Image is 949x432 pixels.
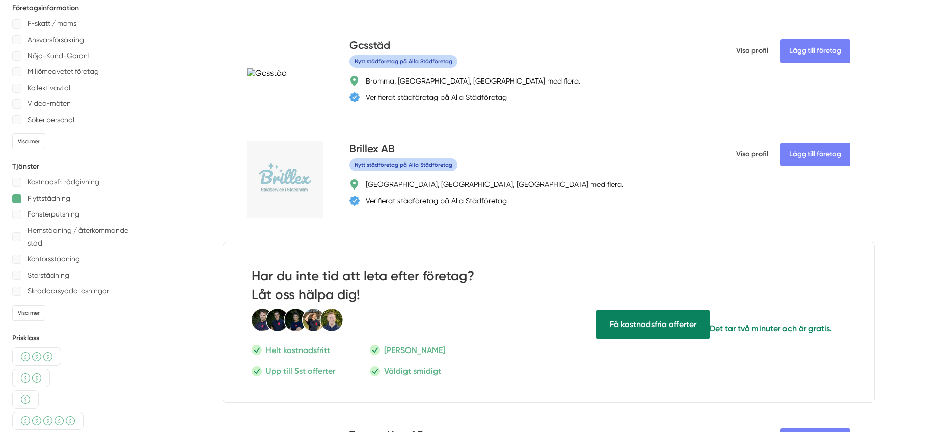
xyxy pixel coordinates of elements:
[28,82,70,94] p: Kollektivavtal
[349,38,390,55] h4: Gcsstäd
[366,196,507,206] div: Verifierat städföretag på Alla Städföretag
[247,68,287,78] img: Gcsstäd
[366,92,507,102] div: Verifierat städföretag på Alla Städföretag
[28,97,71,110] p: Video-möten
[28,253,80,265] p: Kontorsstädning
[349,55,457,68] span: Nytt städföretag på Alla Städföretag
[12,333,135,343] h5: Prisklass
[266,365,335,377] p: Upp till 5st offerter
[28,208,79,221] p: Fönsterputsning
[780,143,850,166] : Lägg till företag
[12,133,45,149] div: Visa mer
[28,49,92,62] p: Nöjd-Kund-Garanti
[736,141,768,168] span: Visa profil
[28,34,84,46] p: Ansvarsförsäkring
[736,38,768,64] span: Visa profil
[12,161,135,172] h5: Tjänster
[252,308,343,332] img: Smartproduktion Personal
[247,141,323,218] img: Brillex AB
[28,224,135,250] p: Hemstädning / återkommande städ
[266,344,330,357] p: Helt kostnadsfritt
[28,114,74,126] p: Söker personal
[28,17,76,30] p: F-skatt / moms
[780,39,850,63] : Lägg till företag
[28,192,70,205] p: Flyttstädning
[28,65,99,78] p: Miljömedvetet företag
[252,267,514,308] h2: Har du inte tid att leta efter företag? Låt oss hälpa dig!
[12,412,84,430] div: Dyrare
[349,141,395,158] h4: Brillex AB
[12,369,50,387] div: Billigare
[596,310,710,339] span: Få hjälp
[12,305,45,321] div: Visa mer
[12,3,135,13] h5: Företagsinformation
[384,365,441,377] p: Väldigt smidigt
[366,179,623,190] div: [GEOGRAPHIC_DATA], [GEOGRAPHIC_DATA], [GEOGRAPHIC_DATA] med flera.
[710,322,832,335] p: Det tar två minuter och är gratis.
[12,390,39,409] div: Billigt
[28,269,69,282] p: Storstädning
[28,176,99,188] p: Kostnadsfri rådgivning
[384,344,445,357] p: [PERSON_NAME]
[28,285,109,298] p: Skräddarsydda lösningar
[349,158,457,171] span: Nytt städföretag på Alla Städföretag
[366,76,580,86] div: Bromma, [GEOGRAPHIC_DATA], [GEOGRAPHIC_DATA] med flera.
[12,347,61,366] div: Medel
